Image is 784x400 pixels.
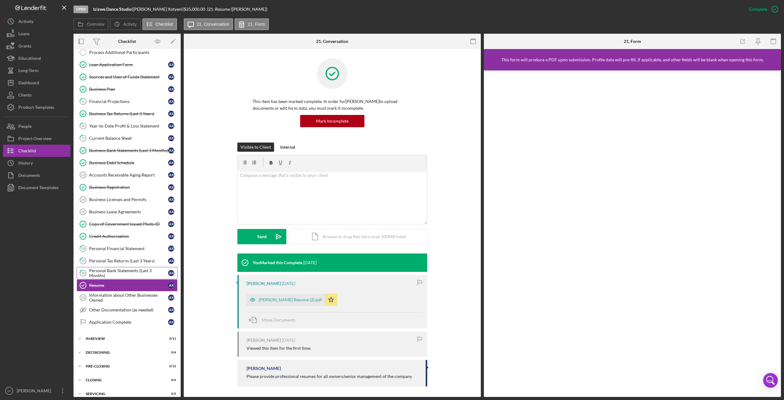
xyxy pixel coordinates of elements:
div: Business Licenses and Permits [89,197,168,202]
div: A X [168,123,174,129]
div: A X [168,209,174,215]
a: 6Financial ProjectionsAX [77,95,178,108]
div: A X [168,246,174,252]
a: Business PlanAX [77,83,178,95]
div: A X [168,86,174,92]
tspan: 18 [81,246,85,250]
div: Other Documentation (as needed) [89,307,168,312]
div: Pre-Closing [86,364,161,368]
a: 15Business Lease AgreementsAX [77,206,178,218]
div: Closing [86,378,161,382]
div: A X [168,270,174,276]
div: | 21. Resume ([PERSON_NAME]) [207,7,267,12]
a: 14Business Licenses and PermitsAX [77,193,178,206]
label: Activity [123,22,137,27]
div: A X [168,221,174,227]
label: Checklist [156,22,173,27]
div: A X [168,74,174,80]
tspan: 14 [81,198,85,201]
button: [PERSON_NAME] Resume (2).pdf [247,294,337,306]
button: Activity [110,18,141,30]
tspan: 15 [81,210,85,214]
div: [PERSON_NAME] [247,338,281,343]
a: Copy of Government Issued Photo IDAX [77,218,178,230]
button: Complete [743,3,781,15]
div: 21. Form [624,39,641,44]
div: Internal [280,143,295,152]
div: Visible to Client [240,143,271,152]
div: Business Bank Statements (Last 3 Months) [89,148,168,153]
a: Credit AuthorizationAX [77,230,178,242]
tspan: 20 [81,271,85,275]
a: 18Personal Financial StatementAX [77,242,178,255]
a: 22Information about Other Businesses OwnedAX [77,291,178,304]
div: Process Additional Participants [89,50,177,55]
label: 21. Conversation [197,22,229,27]
a: Process Additional Participants [77,46,178,59]
a: 8Year-to-Date Profit & Loss StatementAX [77,120,178,132]
div: Checklist [118,39,136,44]
div: A X [168,62,174,68]
div: Credit Authorization [89,234,168,239]
button: Visible to Client [237,143,274,152]
button: Internal [277,143,298,152]
a: ResumeAX [77,279,178,291]
div: A X [168,172,174,178]
label: Overview [87,22,104,27]
iframe: Lenderfit form [490,77,775,391]
div: 0 / 5 [165,392,176,396]
div: A X [168,160,174,166]
div: Resume [89,283,168,288]
div: This form will produce a PDF upon submission. Profile data will pre-fill, if applicable, and othe... [501,57,764,62]
button: Mark Incomplete [300,115,364,127]
tspan: 22 [81,296,85,299]
div: Send [257,229,267,244]
a: Loan Application FormAX [77,59,178,71]
button: Overview [73,18,108,30]
div: Decisioning [86,351,161,354]
div: A X [168,307,174,313]
div: Business Lease Agreements [89,209,168,214]
a: Business Tax Returns (Last 3 Years)AX [77,108,178,120]
div: Personal Tax Returns (Last 3 Years) [89,258,168,263]
div: Business Plan [89,87,168,92]
div: In Review [86,337,161,341]
a: Business Bank Statements (Last 3 Months)AX [77,144,178,157]
tspan: 9 [82,136,84,140]
div: Open [73,6,88,13]
div: [PERSON_NAME] [247,366,281,371]
div: A X [168,147,174,154]
a: Sources and Uses of Funds StatementAX [77,71,178,83]
div: 0 / 12 [165,364,176,368]
div: A X [168,111,174,117]
div: Complete [749,3,767,15]
a: 12Accounts Receivable Aging ReportAX [77,169,178,181]
button: SP[PERSON_NAME] [3,385,70,397]
div: Please provide professional resumes for all owners/senior management of the company [247,374,412,379]
button: 21. Form [235,18,269,30]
